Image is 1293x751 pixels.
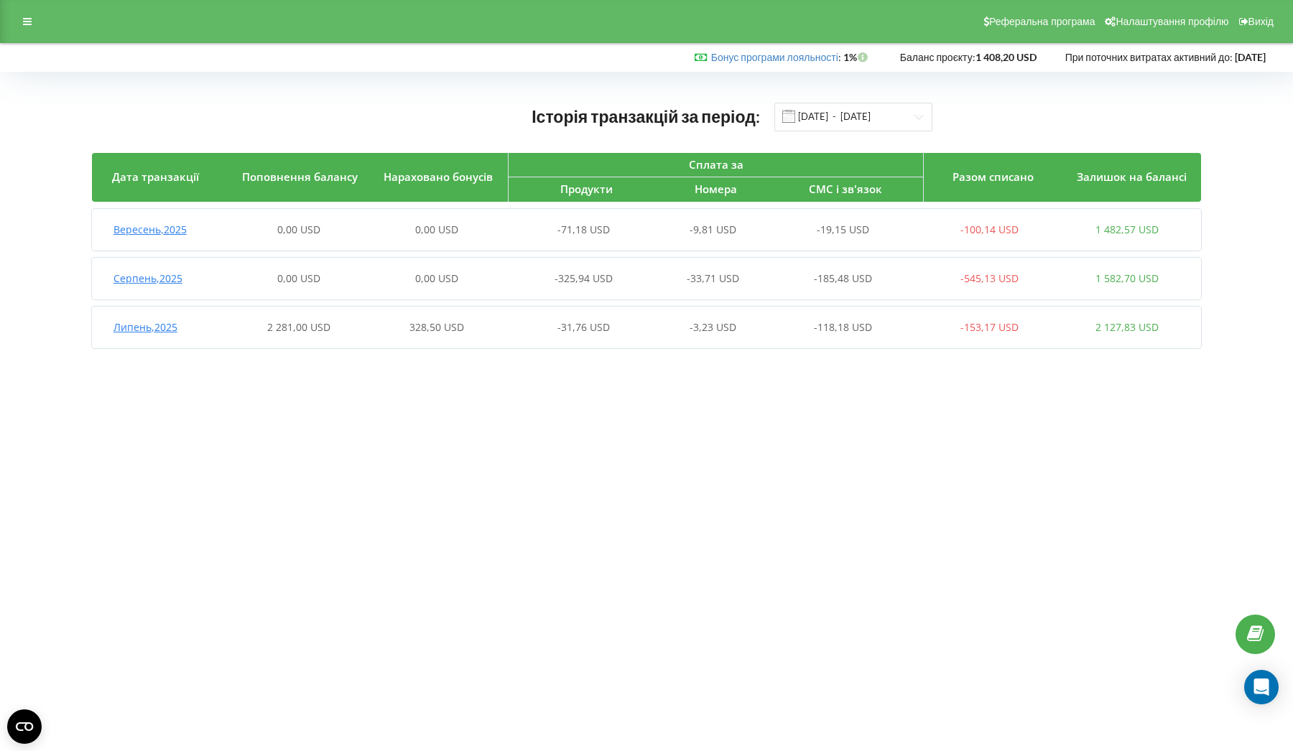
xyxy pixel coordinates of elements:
span: 2 281,00 USD [267,320,330,334]
div: Open Intercom Messenger [1244,670,1279,704]
span: -19,15 USD [817,223,869,236]
span: -3,23 USD [690,320,736,334]
span: 0,00 USD [277,223,320,236]
span: 0,00 USD [415,223,458,236]
span: Серпень , 2025 [113,271,182,285]
span: Вихід [1248,16,1274,27]
span: 1 482,57 USD [1095,223,1159,236]
span: -153,17 USD [960,320,1019,334]
span: -100,14 USD [960,223,1019,236]
span: 0,00 USD [415,271,458,285]
span: СМС і зв'язок [809,182,882,196]
span: Вересень , 2025 [113,223,187,236]
span: Баланс проєкту: [900,51,975,63]
span: 1 582,70 USD [1095,271,1159,285]
span: -325,94 USD [555,271,613,285]
span: 2 127,83 USD [1095,320,1159,334]
span: Налаштування профілю [1116,16,1228,27]
span: 328,50 USD [409,320,464,334]
span: -9,81 USD [690,223,736,236]
strong: 1% [843,51,871,63]
span: Поповнення балансу [242,169,358,184]
span: 0,00 USD [277,271,320,285]
span: Нараховано бонусів [384,169,493,184]
span: Реферальна програма [989,16,1095,27]
strong: [DATE] [1235,51,1266,63]
strong: 1 408,20 USD [975,51,1037,63]
span: Сплата за [689,157,743,172]
span: Історія транзакцій за період: [532,106,760,126]
span: -185,48 USD [814,271,872,285]
span: Дата транзакції [112,169,199,184]
span: Разом списано [953,169,1034,184]
span: Залишок на балансі [1077,169,1187,184]
span: -71,18 USD [557,223,610,236]
span: Номера [695,182,737,196]
span: Липень , 2025 [113,320,177,334]
button: Open CMP widget [7,709,42,744]
span: -545,13 USD [960,271,1019,285]
span: При поточних витратах активний до: [1065,51,1233,63]
a: Бонус програми лояльності [711,51,838,63]
span: -118,18 USD [814,320,872,334]
span: -33,71 USD [687,271,739,285]
span: -31,76 USD [557,320,610,334]
span: : [711,51,841,63]
span: Продукти [560,182,613,196]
